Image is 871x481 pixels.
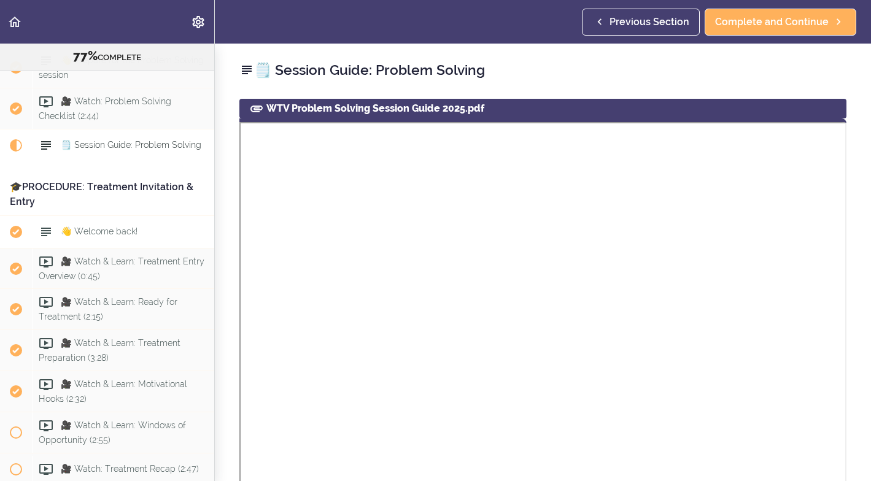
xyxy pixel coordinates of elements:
[610,15,689,29] span: Previous Section
[61,464,199,474] span: 🎥 Watch: Treatment Recap (2:47)
[73,48,98,63] span: 77%
[61,140,201,150] span: 🗒️ Session Guide: Problem Solving
[39,380,187,404] span: 🎥 Watch & Learn: Motivational Hooks (2:32)
[61,226,137,236] span: 👋 Welcome back!
[7,15,22,29] svg: Back to course curriculum
[715,15,829,29] span: Complete and Continue
[191,15,206,29] svg: Settings Menu
[582,9,700,36] a: Previous Section
[239,99,846,118] div: WTV Problem Solving Session Guide 2025.pdf
[39,339,180,363] span: 🎥 Watch & Learn: Treatment Preparation (3:28)
[39,256,204,280] span: 🎥 Watch & Learn: Treatment Entry Overview (0:45)
[15,48,199,64] div: COMPLETE
[705,9,856,36] a: Complete and Continue
[239,60,846,80] h2: 🗒️ Session Guide: Problem Solving
[39,298,177,321] span: 🎥 Watch & Learn: Ready for Treatment (2:15)
[39,96,171,120] span: 🎥 Watch: Problem Solving Checklist (2:44)
[39,421,186,445] span: 🎥 Watch & Learn: Windows of Opportunity (2:55)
